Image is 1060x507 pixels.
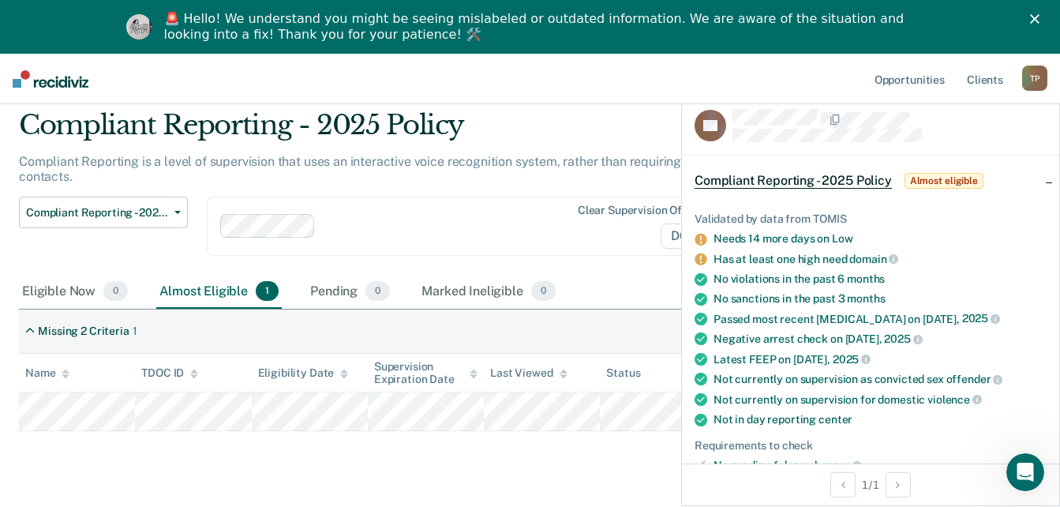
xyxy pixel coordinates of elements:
[871,54,948,104] a: Opportunities
[964,54,1006,104] a: Clients
[365,281,390,302] span: 0
[714,458,1047,472] div: No pending felony
[490,366,567,380] div: Last Viewed
[25,366,69,380] div: Name
[714,413,1047,426] div: Not in day reporting
[578,204,712,217] div: Clear supervision officers
[714,372,1047,386] div: Not currently on supervision as convicted sex
[886,472,911,498] button: Next Opportunity
[13,70,88,88] img: Recidiviz
[133,325,137,338] div: 1
[962,312,1000,325] span: 2025
[19,275,131,310] div: Eligible Now
[661,223,715,249] span: D61
[1030,14,1046,24] div: Close
[19,154,801,184] p: Compliant Reporting is a level of supervision that uses an interactive voice recognition system, ...
[833,353,871,366] span: 2025
[606,366,640,380] div: Status
[141,366,198,380] div: TDOC ID
[164,11,909,43] div: 🚨 Hello! We understand you might be seeing mislabeled or outdated information. We are aware of th...
[256,281,279,302] span: 1
[682,464,1059,505] div: 1 / 1
[374,360,478,387] div: Supervision Expiration Date
[847,292,885,305] span: months
[19,109,814,154] div: Compliant Reporting - 2025 Policy
[830,472,856,498] button: Previous Opportunity
[809,459,863,471] span: charges
[818,413,852,426] span: center
[418,275,559,310] div: Marked Ineligible
[714,272,1047,286] div: No violations in the past 6
[884,332,922,345] span: 2025
[307,275,393,310] div: Pending
[26,206,168,220] span: Compliant Reporting - 2025 Policy
[156,275,282,310] div: Almost Eligible
[714,292,1047,306] div: No sanctions in the past 3
[714,232,1047,246] div: Needs 14 more days on Low
[946,373,1003,385] span: offender
[1006,453,1044,491] iframe: Intercom live chat
[695,439,1047,453] div: Requirements to check
[714,332,1047,346] div: Negative arrest check on [DATE],
[905,173,983,189] span: Almost eligible
[714,392,1047,407] div: Not currently on supervision for domestic
[714,252,1047,266] div: Has at least one high need domain
[695,173,892,189] span: Compliant Reporting - 2025 Policy
[1022,66,1047,91] div: T P
[927,393,982,406] span: violence
[682,156,1059,206] div: Compliant Reporting - 2025 PolicyAlmost eligible
[103,281,128,302] span: 0
[258,366,349,380] div: Eligibility Date
[714,352,1047,366] div: Latest FEEP on [DATE],
[695,212,1047,226] div: Validated by data from TOMIS
[126,14,152,39] img: Profile image for Kim
[38,325,129,338] div: Missing 2 Criteria
[714,312,1047,326] div: Passed most recent [MEDICAL_DATA] on [DATE],
[531,281,556,302] span: 0
[847,272,885,285] span: months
